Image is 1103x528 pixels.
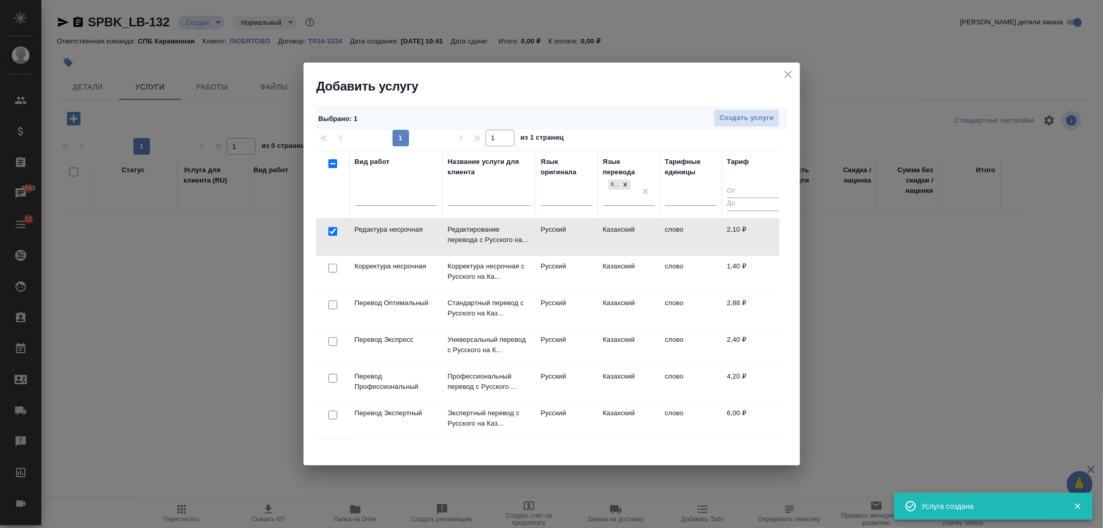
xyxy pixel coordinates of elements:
[598,403,660,439] td: Казахский
[780,67,796,82] button: close
[536,293,598,329] td: Русский
[660,219,722,255] td: слово
[607,178,632,191] div: Казахский
[355,335,437,345] p: Перевод Экспресс
[921,501,1058,511] div: Услуга создана
[536,366,598,402] td: Русский
[448,224,531,245] p: Редактирование перевода с Русского на...
[355,298,437,308] p: Перевод Оптимальный
[608,179,620,190] div: Казахский
[598,256,660,292] td: Казахский
[536,329,598,366] td: Русский
[448,371,531,392] p: Профессиональный перевод с Русского ...
[448,261,531,282] p: Корректура несрочная с Русского на Ка...
[719,112,774,124] span: Создать услуги
[722,403,784,439] td: 6,00 ₽
[598,366,660,402] td: Казахский
[598,219,660,255] td: Казахский
[603,157,655,177] div: Язык перевода
[598,329,660,366] td: Казахский
[448,298,531,319] p: Стандартный перевод с Русского на Каз...
[536,219,598,255] td: Русский
[521,131,564,146] span: из 1 страниц
[727,157,749,167] div: Тариф
[319,115,358,123] span: Выбрано : 1
[660,403,722,439] td: слово
[660,366,722,402] td: слово
[660,329,722,366] td: слово
[1067,502,1088,511] button: Закрыть
[722,293,784,329] td: 2,88 ₽
[316,78,800,95] h2: Добавить услугу
[355,371,437,392] p: Перевод Профессиональный
[660,293,722,329] td: слово
[727,198,779,210] input: До
[448,157,531,177] div: Название услуги для клиента
[722,256,784,292] td: 1,40 ₽
[541,157,593,177] div: Язык оригинала
[355,157,390,167] div: Вид работ
[598,293,660,329] td: Казахский
[722,366,784,402] td: 4,20 ₽
[660,256,722,292] td: слово
[714,109,779,127] button: Создать услуги
[355,408,437,418] p: Перевод Экспертный
[448,408,531,429] p: Экспертный перевод с Русского на Каз...
[722,329,784,366] td: 2,40 ₽
[536,256,598,292] td: Русский
[722,219,784,255] td: 2,10 ₽
[355,261,437,271] p: Корректура несрочная
[536,403,598,439] td: Русский
[355,224,437,235] p: Редактура несрочная
[665,157,717,177] div: Тарифные единицы
[727,185,779,198] input: От
[448,335,531,355] p: Универсальный перевод с Русского на К...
